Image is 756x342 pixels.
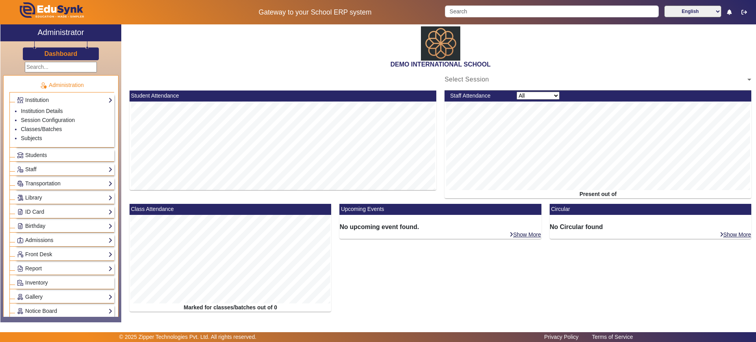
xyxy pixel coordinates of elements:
img: Administration.png [40,82,47,89]
a: Institution Details [21,108,63,114]
a: Administrator [0,24,121,41]
p: © 2025 Zipper Technologies Pvt. Ltd. All rights reserved. [119,333,257,341]
input: Search [445,6,658,17]
p: Administration [9,81,114,89]
a: Subjects [21,135,42,141]
img: Students.png [17,152,23,158]
a: Terms of Service [588,332,637,342]
a: Privacy Policy [540,332,582,342]
h6: No Circular found [550,223,752,231]
span: Students [25,152,47,158]
div: Present out of [445,190,751,198]
a: Session Configuration [21,117,75,123]
a: Students [17,151,113,160]
mat-card-header: Student Attendance [130,91,436,102]
a: Classes/Batches [21,126,62,132]
h6: No upcoming event found. [339,223,541,231]
input: Search... [25,62,97,72]
a: Show More [719,231,752,238]
a: Dashboard [44,50,78,58]
h5: Gateway to your School ERP system [193,8,437,17]
h3: Dashboard [44,50,78,57]
span: Select Session [445,76,489,83]
img: Inventory.png [17,280,23,286]
h2: Administrator [38,28,84,37]
div: Staff Attendance [446,92,513,100]
span: Inventory [25,279,48,286]
a: Inventory [17,278,113,287]
mat-card-header: Upcoming Events [339,204,541,215]
img: abdd4561-dfa5-4bc5-9f22-bd710a8d2831 [421,26,460,61]
mat-card-header: Circular [550,204,752,215]
mat-card-header: Class Attendance [130,204,332,215]
h2: DEMO INTERNATIONAL SCHOOL [125,61,756,68]
div: Marked for classes/batches out of 0 [130,303,332,312]
a: Show More [509,231,541,238]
